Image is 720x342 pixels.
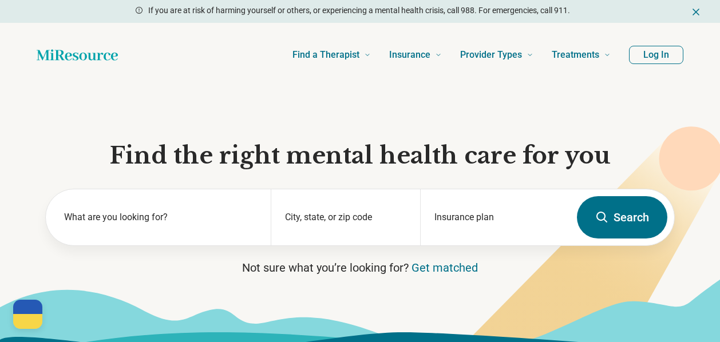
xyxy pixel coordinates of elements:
span: Insurance [389,47,430,63]
span: Treatments [552,47,599,63]
span: Provider Types [460,47,522,63]
label: What are you looking for? [64,210,257,224]
a: Find a Therapist [292,32,371,78]
p: Not sure what you’re looking for? [45,260,675,276]
h1: Find the right mental health care for you [45,141,675,170]
button: Dismiss [690,5,702,18]
a: Home page [37,43,118,66]
p: If you are at risk of harming yourself or others, or experiencing a mental health crisis, call 98... [148,5,570,17]
a: Get matched [412,261,478,275]
a: Treatments [552,32,611,78]
span: Find a Therapist [292,47,359,63]
button: Search [577,196,667,238]
button: Log In [629,46,683,64]
a: Provider Types [460,32,533,78]
a: Insurance [389,32,442,78]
